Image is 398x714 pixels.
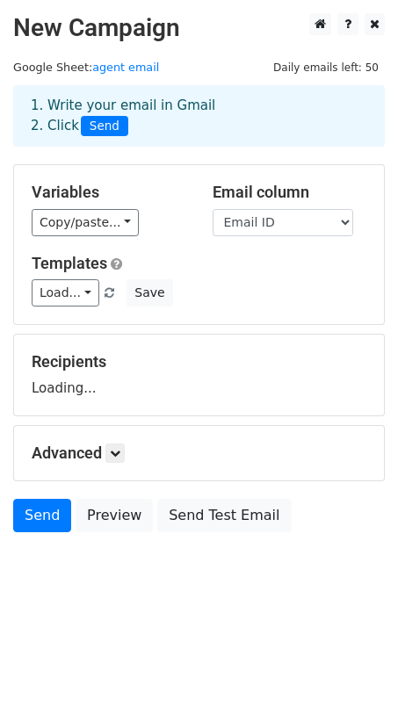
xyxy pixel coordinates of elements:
[213,183,367,202] h5: Email column
[76,499,153,532] a: Preview
[32,209,139,236] a: Copy/paste...
[18,96,380,136] div: 1. Write your email in Gmail 2. Click
[13,13,385,43] h2: New Campaign
[32,444,366,463] h5: Advanced
[13,499,71,532] a: Send
[92,61,159,74] a: agent email
[32,352,366,371] h5: Recipients
[127,279,172,307] button: Save
[81,116,128,137] span: Send
[13,61,159,74] small: Google Sheet:
[267,58,385,77] span: Daily emails left: 50
[157,499,291,532] a: Send Test Email
[32,352,366,398] div: Loading...
[267,61,385,74] a: Daily emails left: 50
[32,254,107,272] a: Templates
[32,279,99,307] a: Load...
[32,183,186,202] h5: Variables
